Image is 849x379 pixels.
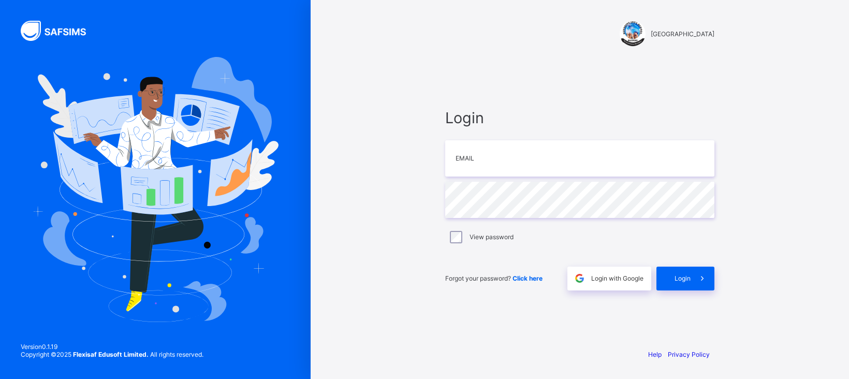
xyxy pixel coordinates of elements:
img: google.396cfc9801f0270233282035f929180a.svg [574,272,585,284]
span: Forgot your password? [445,274,543,282]
span: [GEOGRAPHIC_DATA] [651,30,714,38]
img: Hero Image [32,57,279,322]
a: Help [648,351,662,358]
span: Copyright © 2025 All rights reserved. [21,351,203,358]
span: Login [445,109,714,127]
a: Privacy Policy [668,351,710,358]
strong: Flexisaf Edusoft Limited. [73,351,149,358]
label: View password [470,233,514,241]
span: Version 0.1.19 [21,343,203,351]
span: Login with Google [591,274,643,282]
img: SAFSIMS Logo [21,21,98,41]
span: Login [675,274,691,282]
a: Click here [513,274,543,282]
